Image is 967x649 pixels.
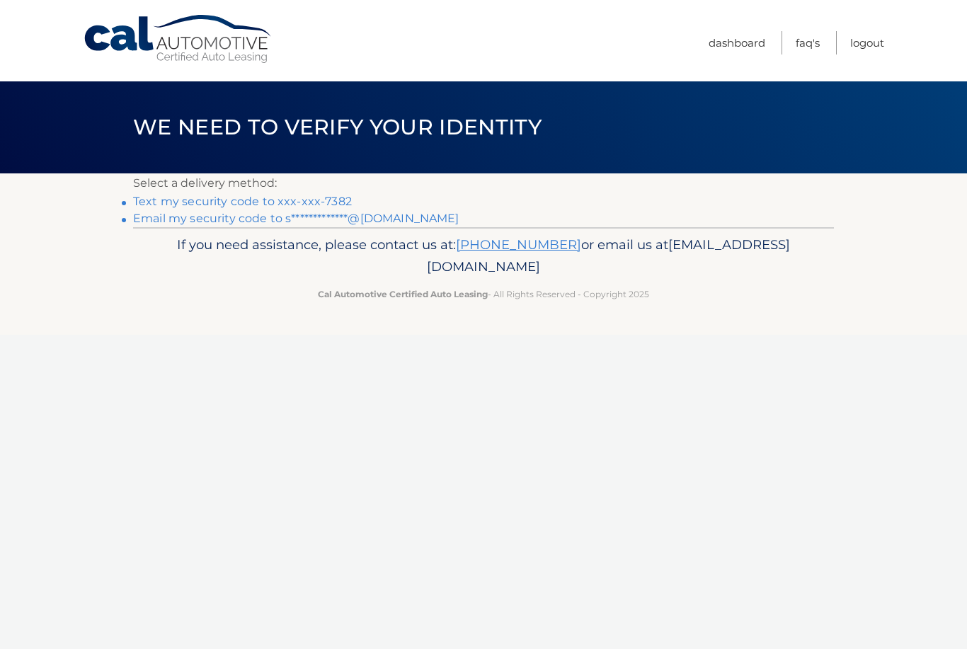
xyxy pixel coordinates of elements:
[318,289,488,299] strong: Cal Automotive Certified Auto Leasing
[709,31,765,54] a: Dashboard
[133,114,542,140] span: We need to verify your identity
[133,173,834,193] p: Select a delivery method:
[142,234,825,279] p: If you need assistance, please contact us at: or email us at
[83,14,274,64] a: Cal Automotive
[796,31,820,54] a: FAQ's
[456,236,581,253] a: [PHONE_NUMBER]
[142,287,825,301] p: - All Rights Reserved - Copyright 2025
[850,31,884,54] a: Logout
[133,195,352,208] a: Text my security code to xxx-xxx-7382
